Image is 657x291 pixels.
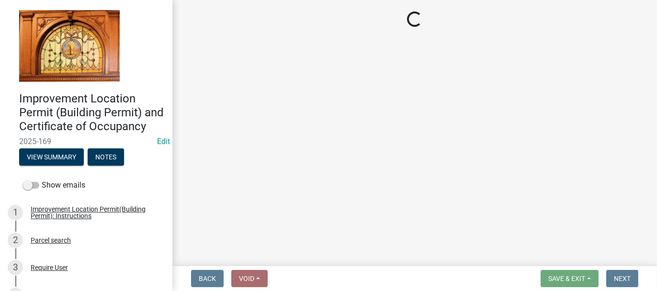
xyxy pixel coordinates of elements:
[19,137,153,146] span: 2025-169
[88,148,124,166] button: Notes
[19,154,84,162] wm-modal-confirm: Summary
[88,154,124,162] wm-modal-confirm: Notes
[19,10,120,82] img: Jasper County, Indiana
[8,205,23,220] div: 1
[614,275,631,282] span: Next
[157,137,170,146] a: Edit
[231,270,268,287] button: Void
[239,275,254,282] span: Void
[31,264,68,271] div: Require User
[19,92,165,133] h4: Improvement Location Permit (Building Permit) and Certificate of Occupancy
[8,260,23,275] div: 3
[8,233,23,248] div: 2
[31,237,71,244] div: Parcel search
[157,137,170,146] wm-modal-confirm: Edit Application Number
[606,270,638,287] button: Next
[541,270,599,287] button: Save & Exit
[191,270,224,287] button: Back
[23,179,85,191] label: Show emails
[19,148,84,166] button: View Summary
[31,206,157,219] div: Improvement Location Permit(Building Permit): Instructions
[199,275,216,282] span: Back
[548,275,585,282] span: Save & Exit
